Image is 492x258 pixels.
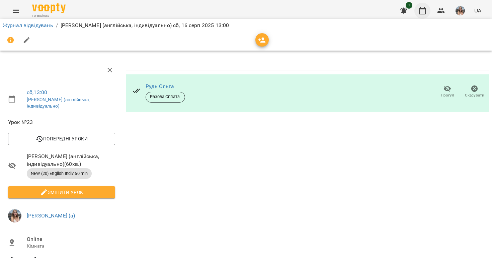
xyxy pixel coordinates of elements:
[406,2,412,9] span: 1
[8,209,21,222] img: 74fe2489868ff6387e58e6a53f418eff.jpg
[472,4,484,17] button: UA
[27,243,115,250] p: Кімната
[8,118,115,126] span: Урок №23
[13,188,110,196] span: Змінити урок
[61,21,229,29] p: [PERSON_NAME] (англійська, індивідуально) сб, 16 серп 2025 13:00
[146,94,185,100] span: Разова Сплата
[32,14,66,18] span: For Business
[3,22,53,28] a: Журнал відвідувань
[146,83,174,89] a: Рудь Ольга
[27,171,92,177] span: NEW (20) English Indiv 60 min
[8,133,115,145] button: Попередні уроки
[456,6,465,15] img: 74fe2489868ff6387e58e6a53f418eff.jpg
[465,92,484,98] span: Скасувати
[8,3,24,19] button: Menu
[474,7,481,14] span: UA
[461,82,488,101] button: Скасувати
[56,21,58,29] li: /
[3,21,489,29] nav: breadcrumb
[434,82,461,101] button: Прогул
[27,97,90,109] a: [PERSON_NAME] (англійська, індивідуально)
[27,235,115,243] span: Online
[8,186,115,198] button: Змінити урок
[32,3,66,13] img: Voopty Logo
[27,89,47,95] a: сб , 13:00
[27,212,75,219] a: [PERSON_NAME] (а)
[13,135,110,143] span: Попередні уроки
[441,92,454,98] span: Прогул
[27,152,115,168] span: [PERSON_NAME] (англійська, індивідуально) ( 60 хв. )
